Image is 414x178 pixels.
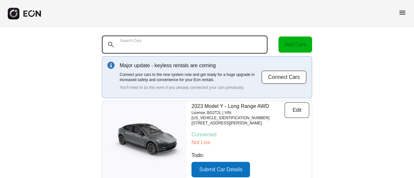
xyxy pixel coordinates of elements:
[191,120,285,126] p: [STREET_ADDRESS][PERSON_NAME]
[120,38,142,43] label: Search Cars
[102,120,186,162] img: car
[120,72,261,82] p: Connect your cars to the new system now and get ready for a huge upgrade in increased safety and ...
[120,62,261,69] p: Major update - keyless rentals are coming
[261,70,307,84] button: Connect Cars
[120,85,261,90] p: You'll need to do this even if you already connected your cars previously.
[191,131,309,139] p: Connected
[191,139,309,146] p: Not Live
[191,152,309,159] p: Todo:
[398,9,406,16] span: menu
[107,62,114,69] img: info
[191,102,285,110] p: 2023 Model Y - Long Range AWD
[285,102,309,118] button: Edit
[191,162,250,177] button: Submit Car Details
[191,110,285,120] p: License: BG2T2L | VIN: [US_VEHICLE_IDENTIFICATION_NUMBER]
